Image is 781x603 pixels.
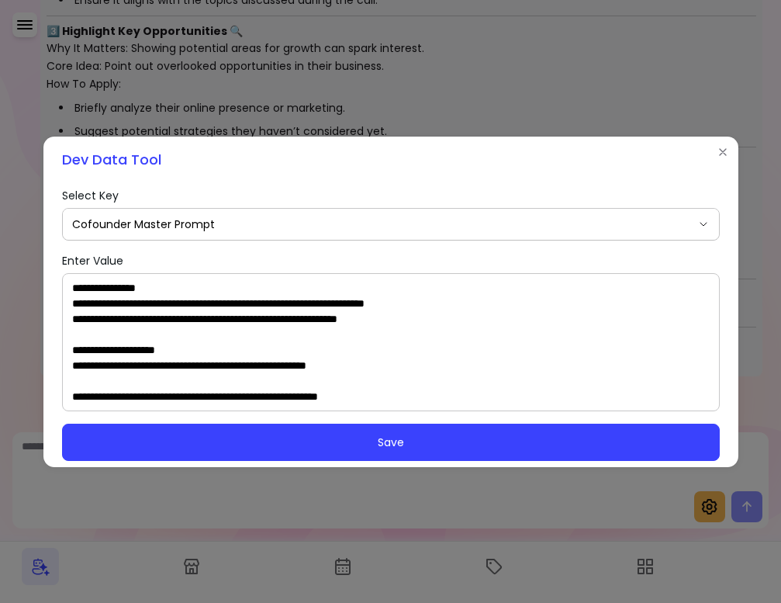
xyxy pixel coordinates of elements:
textarea: Enter value for cofounder_master_prompt [72,280,710,404]
span: Enter Value [62,253,123,269]
label: Select Key [62,188,125,203]
button: Cofounder Master Prompt [63,209,719,240]
button: Save [62,424,720,461]
button: Close [710,140,735,165]
span: Cofounder Master Prompt [72,217,691,232]
h1: Dev Data Tool [62,149,161,171]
